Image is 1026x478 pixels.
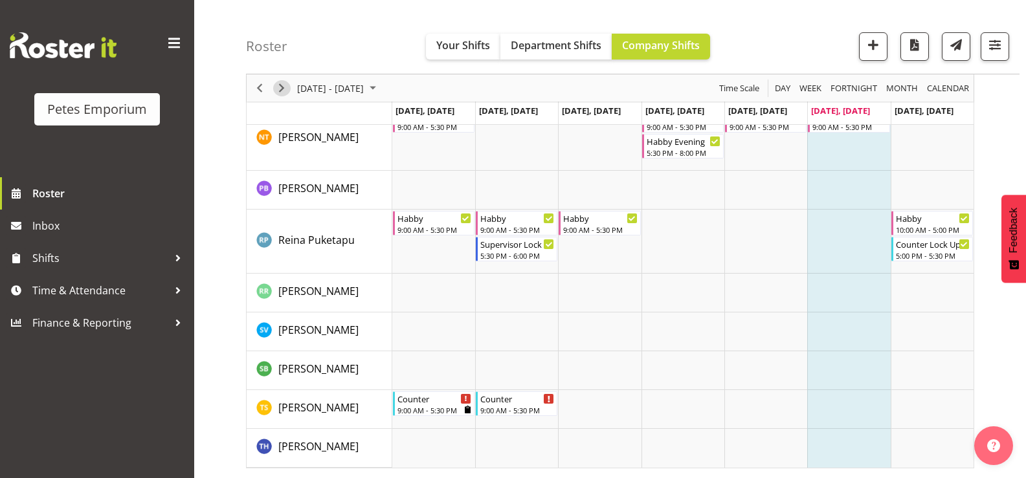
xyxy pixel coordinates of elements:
span: Reina Puketapu [278,233,355,247]
a: [PERSON_NAME] [278,322,359,338]
span: Shifts [32,248,168,268]
span: [DATE] - [DATE] [296,80,365,96]
span: [PERSON_NAME] [278,284,359,298]
button: Download a PDF of the roster according to the set date range. [900,32,929,61]
div: 5:30 PM - 6:00 PM [480,250,554,261]
div: Habby [480,212,554,224]
div: 9:00 AM - 5:30 PM [480,405,554,415]
td: Peter Bunn resource [247,171,392,210]
div: Counter Lock Up [896,237,970,250]
a: [PERSON_NAME] [278,283,359,299]
button: Your Shifts [426,34,500,60]
span: Feedback [1008,208,1020,253]
td: Stephanie Burdan resource [247,351,392,390]
div: Counter [397,392,471,405]
span: Finance & Reporting [32,313,168,332]
a: [PERSON_NAME] [278,439,359,454]
div: Counter [480,392,554,405]
span: Month [885,80,919,96]
div: Next [271,74,293,102]
span: Fortnight [829,80,878,96]
span: Your Shifts [436,38,490,52]
div: Supervisor Lock Up [480,237,554,250]
a: Reina Puketapu [278,232,355,248]
span: Time & Attendance [32,281,168,300]
div: Reina Puketapu"s event - Counter Lock Up Begin From Sunday, September 7, 2025 at 5:00:00 PM GMT+1... [891,237,973,261]
span: Week [798,80,823,96]
h4: Roster [246,39,287,54]
div: Habby Evening [647,135,720,147]
div: Reina Puketapu"s event - Habby Begin From Wednesday, September 3, 2025 at 9:00:00 AM GMT+12:00 En... [559,211,640,235]
button: Month [925,80,972,96]
span: [PERSON_NAME] [278,439,359,453]
span: Day [774,80,792,96]
img: help-xxl-2.png [987,439,1000,452]
button: Next [273,80,291,96]
button: September 01 - 07, 2025 [295,80,382,96]
button: Timeline Day [773,80,793,96]
div: Reina Puketapu"s event - Habby Begin From Monday, September 1, 2025 at 9:00:00 AM GMT+12:00 Ends ... [393,211,474,235]
div: 9:00 AM - 5:30 PM [397,122,471,132]
a: [PERSON_NAME] [278,180,359,196]
button: Add a new shift [859,32,887,61]
div: Habby [896,212,970,224]
a: [PERSON_NAME] [278,129,359,145]
span: [PERSON_NAME] [278,323,359,337]
button: Time Scale [717,80,762,96]
span: [PERSON_NAME] [278,400,359,415]
td: Sasha Vandervalk resource [247,312,392,351]
button: Send a list of all shifts for the selected filtered period to all rostered employees. [942,32,970,61]
td: Teresa Hawkins resource [247,429,392,468]
div: 9:00 AM - 5:30 PM [480,224,554,235]
div: Habby [563,212,637,224]
span: [DATE], [DATE] [895,105,954,116]
td: Reina Puketapu resource [247,210,392,274]
div: Previous [249,74,271,102]
div: 9:00 AM - 5:30 PM [563,224,637,235]
span: [PERSON_NAME] [278,130,359,144]
span: [DATE], [DATE] [396,105,454,116]
button: Timeline Week [797,80,824,96]
div: 9:00 AM - 5:30 PM [397,405,471,415]
button: Previous [251,80,269,96]
div: Petes Emporium [47,100,147,119]
img: Rosterit website logo [10,32,117,58]
div: Reina Puketapu"s event - Supervisor Lock Up Begin From Tuesday, September 2, 2025 at 5:30:00 PM G... [476,237,557,261]
td: Ruth Robertson-Taylor resource [247,274,392,312]
span: Company Shifts [622,38,700,52]
div: 10:00 AM - 5:00 PM [896,224,970,235]
a: [PERSON_NAME] [278,400,359,415]
span: calendar [926,80,970,96]
td: Nicole Thomson resource [247,107,392,171]
div: 9:00 AM - 5:30 PM [730,122,803,132]
div: 9:00 AM - 5:30 PM [812,122,886,132]
div: Tamara Straker"s event - Counter Begin From Tuesday, September 2, 2025 at 9:00:00 AM GMT+12:00 En... [476,391,557,416]
span: [DATE], [DATE] [728,105,787,116]
div: 9:00 AM - 5:30 PM [647,122,720,132]
button: Company Shifts [612,34,710,60]
span: Department Shifts [511,38,601,52]
span: Inbox [32,216,188,235]
div: Reina Puketapu"s event - Habby Begin From Sunday, September 7, 2025 at 10:00:00 AM GMT+12:00 Ends... [891,211,973,235]
div: Reina Puketapu"s event - Habby Begin From Tuesday, September 2, 2025 at 9:00:00 AM GMT+12:00 Ends... [476,211,557,235]
div: Tamara Straker"s event - Counter Begin From Monday, September 1, 2025 at 9:00:00 AM GMT+12:00 End... [393,391,474,416]
button: Fortnight [829,80,880,96]
td: Tamara Straker resource [247,390,392,429]
span: [DATE], [DATE] [645,105,704,116]
button: Department Shifts [500,34,612,60]
div: 5:00 PM - 5:30 PM [896,250,970,261]
button: Feedback - Show survey [1001,195,1026,283]
span: [DATE], [DATE] [479,105,538,116]
span: [DATE], [DATE] [562,105,621,116]
button: Filter Shifts [981,32,1009,61]
div: 9:00 AM - 5:30 PM [397,224,471,235]
span: Time Scale [718,80,761,96]
span: Roster [32,184,188,203]
a: [PERSON_NAME] [278,361,359,376]
div: Habby [397,212,471,224]
span: [PERSON_NAME] [278,362,359,376]
div: 5:30 PM - 8:00 PM [647,147,720,158]
div: Nicole Thomson"s event - Habby Evening Begin From Thursday, September 4, 2025 at 5:30:00 PM GMT+1... [642,134,724,158]
span: [DATE], [DATE] [811,105,870,116]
